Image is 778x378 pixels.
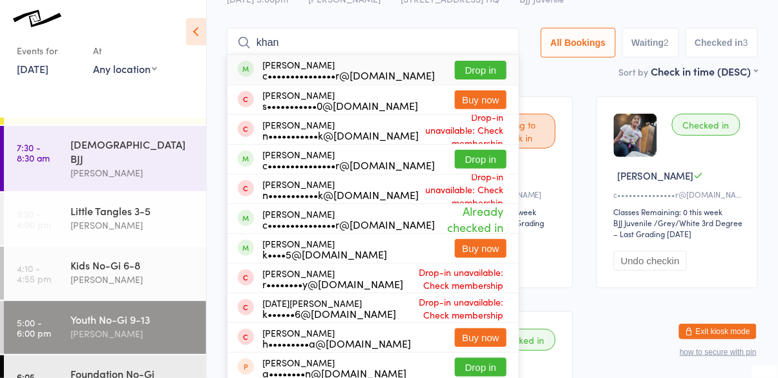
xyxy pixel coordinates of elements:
[455,328,507,347] button: Buy now
[679,324,757,339] button: Exit kiosk mode
[17,317,51,338] time: 5:00 - 6:00 pm
[70,137,195,165] div: [DEMOGRAPHIC_DATA] BJJ
[262,189,419,200] div: n•••••••••••k@[DOMAIN_NAME]
[262,249,387,259] div: k••••5@[DOMAIN_NAME]
[419,167,507,212] span: Drop-in unavailable: Check membership
[93,61,157,76] div: Any location
[651,64,758,78] div: Check in time (DESC)
[70,165,195,180] div: [PERSON_NAME]
[262,357,406,378] div: [PERSON_NAME]
[70,258,195,272] div: Kids No-Gi 6-8
[487,329,556,351] div: Checked in
[614,189,744,200] div: c•••••••••••••••r@[DOMAIN_NAME]
[17,61,48,76] a: [DATE]
[4,247,206,300] a: 4:10 -4:55 pmKids No-Gi 6-8[PERSON_NAME]
[17,40,80,61] div: Events for
[17,142,50,163] time: 7:30 - 8:30 am
[262,70,435,80] div: c•••••••••••••••r@[DOMAIN_NAME]
[70,204,195,218] div: Little Tangles 3-5
[614,206,744,217] div: Classes Remaining: 0 this week
[70,218,195,233] div: [PERSON_NAME]
[262,90,418,110] div: [PERSON_NAME]
[262,268,403,289] div: [PERSON_NAME]
[262,120,419,140] div: [PERSON_NAME]
[435,200,507,238] span: Already checked in
[4,126,206,191] a: 7:30 -8:30 am[DEMOGRAPHIC_DATA] BJJ[PERSON_NAME]
[396,292,507,324] span: Drop-in unavailable: Check membership
[4,301,206,354] a: 5:00 -6:00 pmYouth No-Gi 9-13[PERSON_NAME]
[455,90,507,109] button: Buy now
[70,272,195,287] div: [PERSON_NAME]
[614,217,653,228] div: BJJ Juvenile
[619,65,649,78] label: Sort by
[664,37,669,48] div: 2
[672,114,741,136] div: Checked in
[614,251,687,271] button: Undo checkin
[262,160,435,170] div: c•••••••••••••••r@[DOMAIN_NAME]
[680,348,757,357] button: how to secure with pin
[262,179,419,200] div: [PERSON_NAME]
[686,28,759,58] button: Checked in3
[262,308,396,319] div: k••••••6@[DOMAIN_NAME]
[419,107,507,152] span: Drop-in unavailable: Check membership
[614,217,743,239] span: / Grey/White 3rd Degree – Last Grading [DATE]
[455,150,507,169] button: Drop in
[70,312,195,326] div: Youth No-Gi 9-13
[262,338,411,348] div: h•••••••••a@[DOMAIN_NAME]
[743,37,748,48] div: 3
[614,114,657,157] img: image1663881861.png
[70,326,195,341] div: [PERSON_NAME]
[455,61,507,79] button: Drop in
[403,262,507,295] span: Drop-in unavailable: Check membership
[262,149,435,170] div: [PERSON_NAME]
[17,209,51,229] time: 3:30 - 4:00 pm
[262,238,387,259] div: [PERSON_NAME]
[17,263,51,284] time: 4:10 - 4:55 pm
[262,298,396,319] div: [DATE][PERSON_NAME]
[13,10,61,27] img: Knots Jiu-Jitsu
[618,169,694,182] span: [PERSON_NAME]
[262,59,435,80] div: [PERSON_NAME]
[262,328,411,348] div: [PERSON_NAME]
[262,368,406,378] div: a••••••••n@[DOMAIN_NAME]
[262,219,435,229] div: c•••••••••••••••r@[DOMAIN_NAME]
[93,40,157,61] div: At
[455,358,507,377] button: Drop in
[262,100,418,110] div: s•••••••••••0@[DOMAIN_NAME]
[262,130,419,140] div: n•••••••••••k@[DOMAIN_NAME]
[455,239,507,258] button: Buy now
[541,28,616,58] button: All Bookings
[622,28,679,58] button: Waiting2
[4,193,206,246] a: 3:30 -4:00 pmLittle Tangles 3-5[PERSON_NAME]
[262,209,435,229] div: [PERSON_NAME]
[262,278,403,289] div: r••••••••y@[DOMAIN_NAME]
[227,28,520,58] input: Search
